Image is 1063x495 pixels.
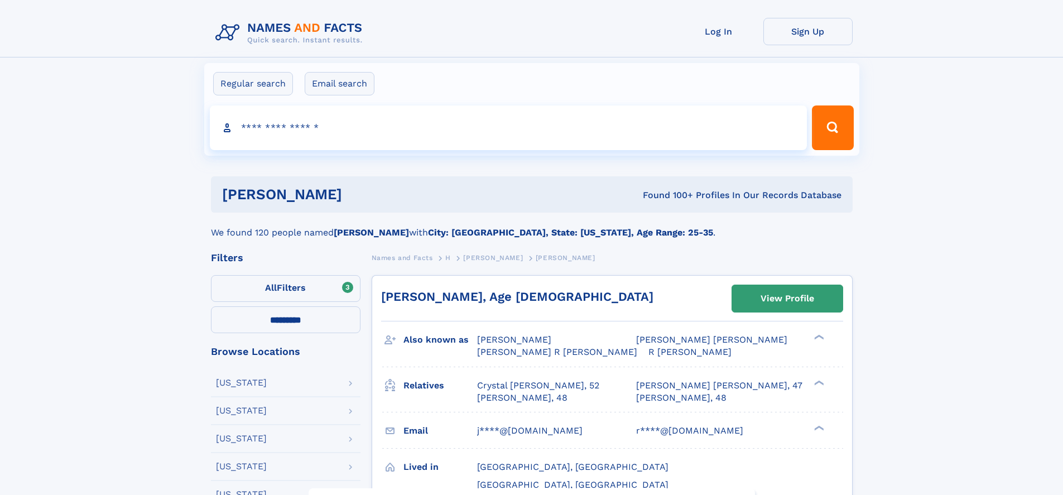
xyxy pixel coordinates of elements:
span: [PERSON_NAME] [PERSON_NAME] [636,334,787,345]
label: Filters [211,275,360,302]
input: search input [210,105,807,150]
b: [PERSON_NAME] [334,227,409,238]
b: City: [GEOGRAPHIC_DATA], State: [US_STATE], Age Range: 25-35 [428,227,713,238]
a: [PERSON_NAME], Age [DEMOGRAPHIC_DATA] [381,290,653,304]
a: [PERSON_NAME] [463,251,523,265]
span: [GEOGRAPHIC_DATA], [GEOGRAPHIC_DATA] [477,462,668,472]
a: Names and Facts [372,251,433,265]
span: All [265,282,277,293]
div: ❯ [811,334,825,341]
span: [PERSON_NAME] [536,254,595,262]
span: [PERSON_NAME] [463,254,523,262]
button: Search Button [812,105,853,150]
div: Browse Locations [211,347,360,357]
h3: Relatives [403,376,477,395]
span: R [PERSON_NAME] [648,347,732,357]
div: ❯ [811,424,825,431]
div: Filters [211,253,360,263]
h3: Lived in [403,458,477,477]
label: Email search [305,72,374,95]
div: [US_STATE] [216,406,267,415]
div: View Profile [761,286,814,311]
img: Logo Names and Facts [211,18,372,48]
a: View Profile [732,285,843,312]
div: [US_STATE] [216,462,267,471]
div: [US_STATE] [216,434,267,443]
a: H [445,251,451,265]
h3: Email [403,421,477,440]
span: H [445,254,451,262]
a: [PERSON_NAME], 48 [636,392,727,404]
a: Sign Up [763,18,853,45]
div: [US_STATE] [216,378,267,387]
label: Regular search [213,72,293,95]
div: We found 120 people named with . [211,213,853,239]
div: ❯ [811,379,825,386]
span: [GEOGRAPHIC_DATA], [GEOGRAPHIC_DATA] [477,479,668,490]
div: Found 100+ Profiles In Our Records Database [492,189,841,201]
a: Log In [674,18,763,45]
a: Crystal [PERSON_NAME], 52 [477,379,599,392]
h3: Also known as [403,330,477,349]
span: [PERSON_NAME] [477,334,551,345]
a: [PERSON_NAME] [PERSON_NAME], 47 [636,379,802,392]
h1: [PERSON_NAME] [222,188,493,201]
a: [PERSON_NAME], 48 [477,392,567,404]
span: [PERSON_NAME] R [PERSON_NAME] [477,347,637,357]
